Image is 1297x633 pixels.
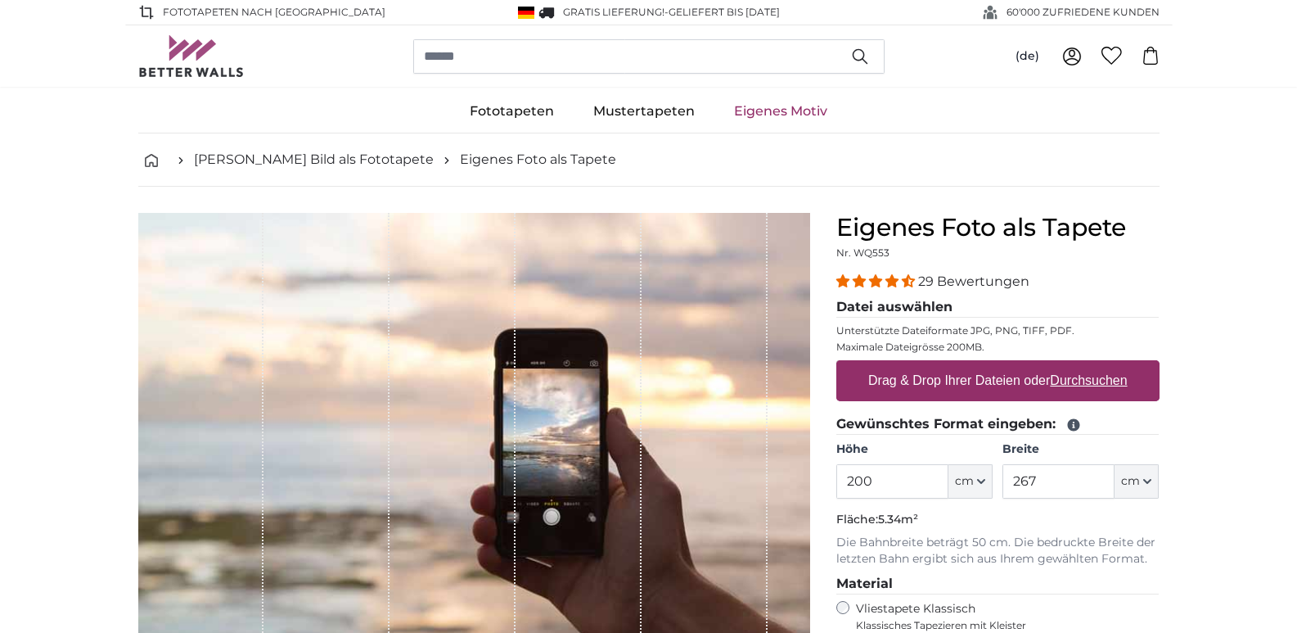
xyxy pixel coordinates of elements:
[450,90,574,133] a: Fototapeten
[460,150,616,170] a: Eigenes Foto als Tapete
[836,535,1160,567] p: Die Bahnbreite beträgt 50 cm. Die bedruckte Breite der letzten Bahn ergibt sich aus Ihrem gewählt...
[836,246,889,259] span: Nr. WQ553
[518,7,534,19] img: Deutschland
[138,35,245,77] img: Betterwalls
[194,150,434,170] a: [PERSON_NAME] Bild als Fototapete
[836,341,1160,354] p: Maximale Dateigrösse 200MB.
[1121,473,1140,490] span: cm
[836,512,1160,528] p: Fläche:
[1007,5,1160,20] span: 60'000 ZUFRIEDENE KUNDEN
[836,324,1160,337] p: Unterstützte Dateiformate JPG, PNG, TIFF, PDF.
[669,6,780,18] span: Geliefert bis [DATE]
[862,364,1134,397] label: Drag & Drop Ihrer Dateien oder
[836,297,1160,318] legend: Datei auswählen
[918,274,1029,289] span: 29 Bewertungen
[836,414,1160,435] legend: Gewünschtes Format eingeben:
[1050,373,1127,387] u: Durchsuchen
[836,213,1160,242] h1: Eigenes Foto als Tapete
[1002,42,1052,71] button: (de)
[1002,441,1159,458] label: Breite
[836,441,993,458] label: Höhe
[563,6,664,18] span: GRATIS Lieferung!
[1115,464,1159,499] button: cm
[878,512,918,527] span: 5.34m²
[948,464,993,499] button: cm
[955,473,974,490] span: cm
[574,90,714,133] a: Mustertapeten
[856,619,1146,632] span: Klassisches Tapezieren mit Kleister
[714,90,847,133] a: Eigenes Motiv
[138,133,1160,187] nav: breadcrumbs
[163,5,385,20] span: Fototapeten nach [GEOGRAPHIC_DATA]
[856,601,1146,632] label: Vliestapete Klassisch
[664,6,780,18] span: -
[836,274,918,289] span: 4.34 stars
[836,574,1160,595] legend: Material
